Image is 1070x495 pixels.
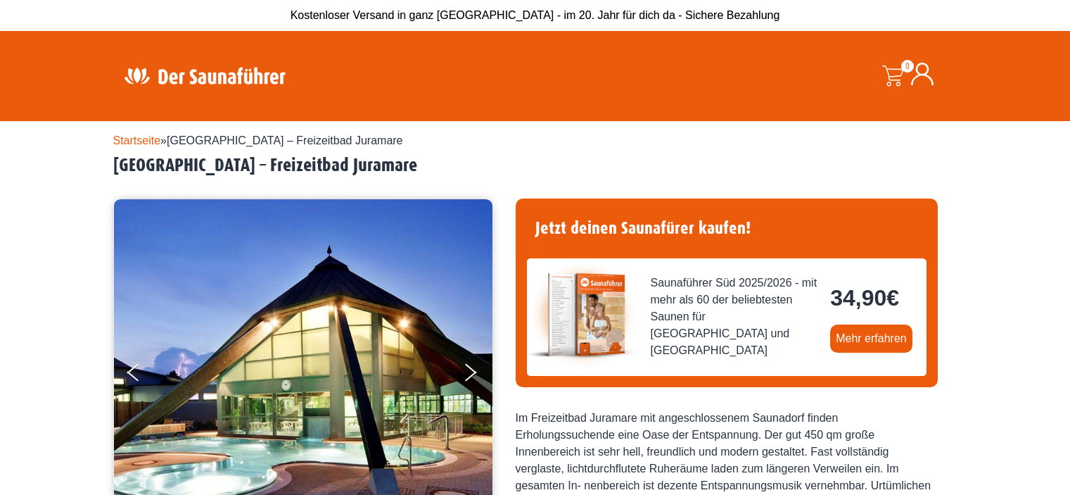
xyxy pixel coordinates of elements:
[113,134,161,146] a: Startseite
[830,285,899,311] bdi: 34,90
[113,134,403,146] span: »
[291,9,780,21] span: Kostenloser Versand in ganz [GEOGRAPHIC_DATA] - im 20. Jahr für dich da - Sichere Bezahlung
[127,358,163,393] button: Previous
[651,275,820,359] span: Saunaführer Süd 2025/2026 - mit mehr als 60 der beliebtesten Saunen für [GEOGRAPHIC_DATA] und [GE...
[886,285,899,311] span: €
[113,155,957,177] h2: [GEOGRAPHIC_DATA] – Freizeitbad Juramare
[901,60,914,73] span: 0
[167,134,403,146] span: [GEOGRAPHIC_DATA] – Freizeitbad Juramare
[830,325,912,353] a: Mehr erfahren
[527,210,926,247] h4: Jetzt deinen Saunafürer kaufen!
[462,358,497,393] button: Next
[527,258,639,371] img: der-saunafuehrer-2025-sued.jpg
